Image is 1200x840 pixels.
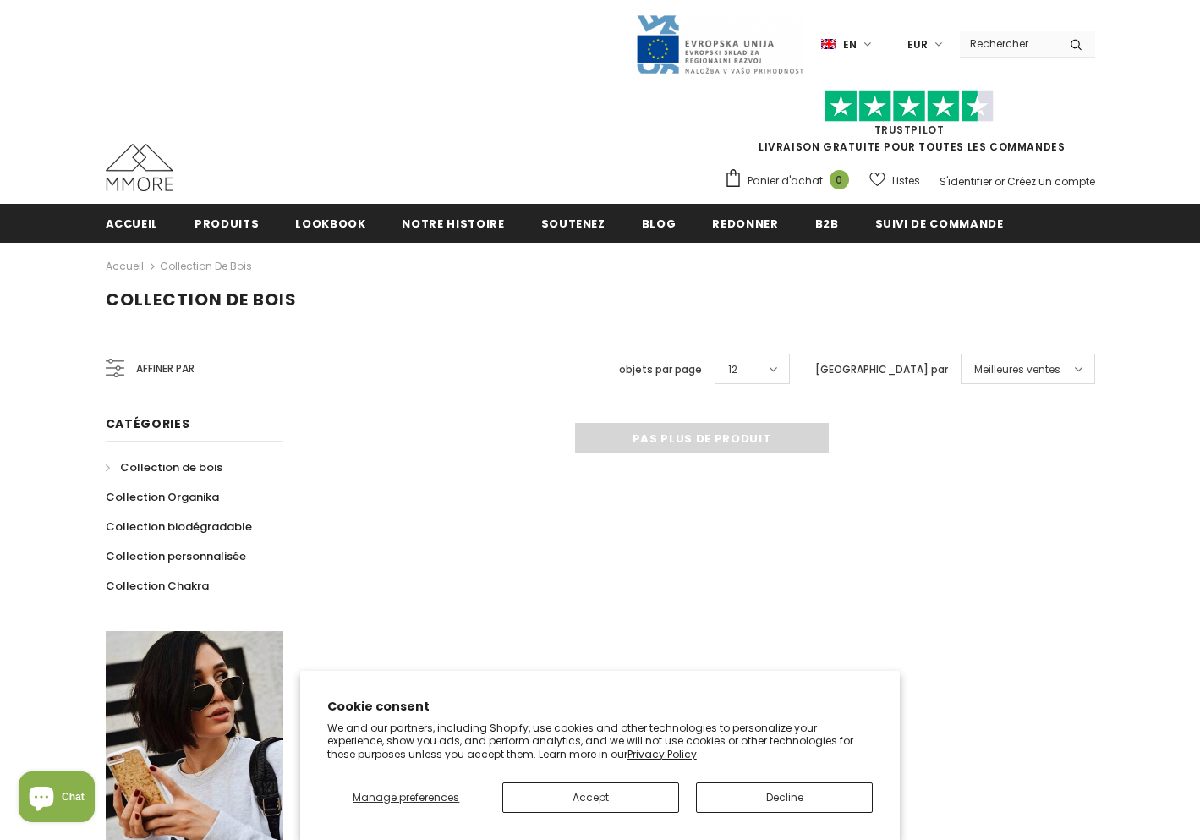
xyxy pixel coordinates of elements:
img: i-lang-1.png [821,37,836,52]
a: Accueil [106,204,159,242]
a: Redonner [712,204,778,242]
span: Affiner par [136,360,195,378]
span: Redonner [712,216,778,232]
span: en [843,36,857,53]
span: Collection de bois [120,459,222,475]
span: Produits [195,216,259,232]
span: LIVRAISON GRATUITE POUR TOUTES LES COMMANDES [724,97,1095,154]
span: Lookbook [295,216,365,232]
a: B2B [815,204,839,242]
span: Listes [892,173,920,189]
button: Accept [502,782,679,813]
h2: Cookie consent [327,698,874,716]
a: S'identifier [940,174,992,189]
a: Javni Razpis [635,36,804,51]
a: Suivi de commande [875,204,1004,242]
a: Collection de bois [160,259,252,273]
img: Javni Razpis [635,14,804,75]
a: Listes [869,166,920,195]
span: Collection biodégradable [106,519,252,535]
a: TrustPilot [874,123,945,137]
a: Accueil [106,256,144,277]
span: 12 [728,361,737,378]
a: Produits [195,204,259,242]
span: Accueil [106,216,159,232]
span: Meilleures ventes [974,361,1060,378]
span: Catégories [106,415,190,432]
span: Manage preferences [353,790,459,804]
span: Suivi de commande [875,216,1004,232]
a: Panier d'achat 0 [724,168,858,194]
a: Lookbook [295,204,365,242]
p: We and our partners, including Shopify, use cookies and other technologies to personalize your ex... [327,722,874,761]
span: EUR [907,36,928,53]
span: Blog [642,216,677,232]
a: Créez un compte [1007,174,1095,189]
span: Collection Chakra [106,578,209,594]
a: Privacy Policy [627,747,697,761]
span: Collection de bois [106,288,297,311]
label: objets par page [619,361,702,378]
span: Notre histoire [402,216,504,232]
inbox-online-store-chat: Shopify online store chat [14,771,100,826]
button: Manage preferences [327,782,485,813]
a: Blog [642,204,677,242]
input: Search Site [960,31,1057,56]
span: Panier d'achat [748,173,823,189]
span: Collection Organika [106,489,219,505]
a: Collection biodégradable [106,512,252,541]
span: 0 [830,170,849,189]
a: Collection Chakra [106,571,209,601]
img: Cas MMORE [106,144,173,191]
span: soutenez [541,216,605,232]
label: [GEOGRAPHIC_DATA] par [815,361,948,378]
img: Faites confiance aux étoiles pilotes [825,90,994,123]
a: soutenez [541,204,605,242]
span: or [995,174,1005,189]
a: Notre histoire [402,204,504,242]
a: Collection personnalisée [106,541,246,571]
button: Decline [696,782,873,813]
a: Collection Organika [106,482,219,512]
a: Collection de bois [106,453,222,482]
span: B2B [815,216,839,232]
span: Collection personnalisée [106,548,246,564]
